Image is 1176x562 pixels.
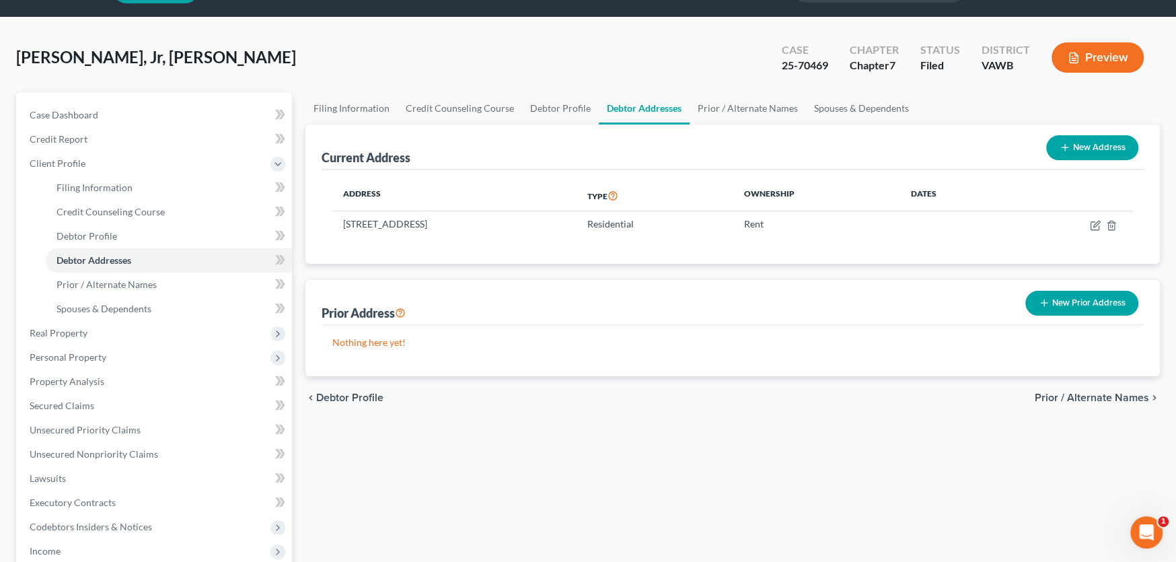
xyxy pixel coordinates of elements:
span: 7 [889,59,895,71]
div: Filed [920,58,960,73]
span: Prior / Alternate Names [57,279,157,290]
span: Case Dashboard [30,109,98,120]
a: Property Analysis [19,370,292,394]
span: Credit Report [30,133,87,145]
a: Secured Claims [19,394,292,418]
span: [PERSON_NAME], Jr, [PERSON_NAME] [16,47,296,67]
div: Chapter [850,42,899,58]
span: Client Profile [30,157,85,169]
span: Unsecured Nonpriority Claims [30,448,158,460]
span: Debtor Addresses [57,254,131,266]
a: Case Dashboard [19,103,292,127]
p: Nothing here yet! [332,336,1133,349]
a: Unsecured Nonpriority Claims [19,442,292,466]
a: Filing Information [46,176,292,200]
span: Real Property [30,327,87,339]
button: Prior / Alternate Names chevron_right [1035,392,1160,403]
span: Filing Information [57,182,133,193]
span: Prior / Alternate Names [1035,392,1149,403]
span: Personal Property [30,351,106,363]
div: VAWB [982,58,1030,73]
a: Credit Counseling Course [46,200,292,224]
span: Debtor Profile [57,230,117,242]
a: Lawsuits [19,466,292,491]
span: Income [30,545,61,557]
span: Property Analysis [30,376,104,387]
div: District [982,42,1030,58]
div: Status [920,42,960,58]
button: chevron_left Debtor Profile [305,392,383,403]
i: chevron_right [1149,392,1160,403]
a: Spouses & Dependents [46,297,292,321]
th: Type [577,180,733,211]
td: Rent [733,211,899,237]
span: Codebtors Insiders & Notices [30,521,152,532]
td: Residential [577,211,733,237]
a: Debtor Profile [46,224,292,248]
div: Chapter [850,58,899,73]
a: Executory Contracts [19,491,292,515]
span: Spouses & Dependents [57,303,151,314]
button: New Prior Address [1025,291,1138,316]
a: Prior / Alternate Names [46,273,292,297]
a: Unsecured Priority Claims [19,418,292,442]
th: Address [332,180,577,211]
a: Filing Information [305,92,398,125]
a: Credit Counseling Course [398,92,522,125]
span: Lawsuits [30,472,66,484]
div: Case [782,42,828,58]
iframe: Intercom live chat [1130,516,1163,549]
button: New Address [1046,135,1138,160]
i: chevron_left [305,392,316,403]
td: [STREET_ADDRESS] [332,211,577,237]
th: Dates [899,180,1008,211]
span: Unsecured Priority Claims [30,424,141,435]
div: 25-70469 [782,58,828,73]
button: Preview [1052,42,1144,73]
span: Secured Claims [30,400,94,411]
th: Ownership [733,180,899,211]
div: Current Address [322,149,410,166]
a: Debtor Addresses [46,248,292,273]
div: Prior Address [322,305,406,321]
span: Executory Contracts [30,497,116,508]
a: Debtor Addresses [599,92,690,125]
a: Spouses & Dependents [806,92,917,125]
a: Prior / Alternate Names [690,92,806,125]
span: Debtor Profile [316,392,383,403]
a: Credit Report [19,127,292,151]
span: 1 [1158,516,1169,527]
a: Debtor Profile [522,92,599,125]
span: Credit Counseling Course [57,206,165,217]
